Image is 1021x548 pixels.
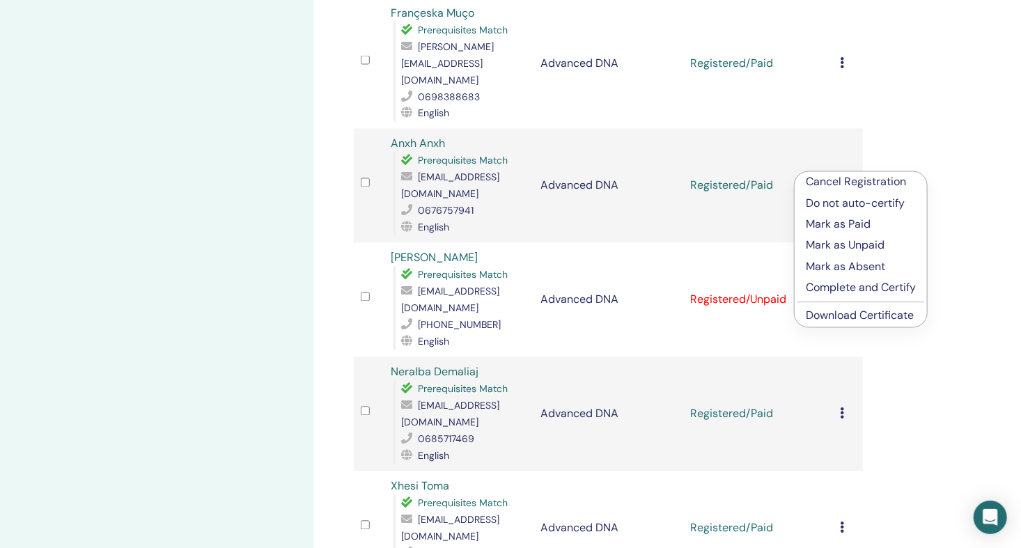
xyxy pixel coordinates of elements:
p: Complete and Certify [806,280,916,297]
p: Mark as Unpaid [806,237,916,254]
a: Neralba Demaliaj [391,365,478,379]
td: Advanced DNA [533,357,683,471]
a: Download Certificate [806,308,914,323]
span: Prerequisites Match [418,269,508,281]
span: Prerequisites Match [418,497,508,510]
span: [EMAIL_ADDRESS][DOMAIN_NAME] [401,400,499,429]
span: English [418,336,449,348]
span: 0685717469 [418,433,474,446]
span: Prerequisites Match [418,24,508,36]
td: Advanced DNA [533,129,683,243]
span: [PERSON_NAME][EMAIL_ADDRESS][DOMAIN_NAME] [401,40,494,86]
p: Cancel Registration [806,174,916,191]
p: Do not auto-certify [806,196,916,212]
p: Mark as Absent [806,259,916,276]
span: English [418,107,449,120]
span: 0676757941 [418,205,474,217]
a: Anxh Anxh [391,136,445,151]
span: Prerequisites Match [418,383,508,396]
a: Xhesi Toma [391,479,449,494]
span: English [418,450,449,462]
span: [PHONE_NUMBER] [418,319,501,331]
span: 0698388683 [418,91,480,103]
a: [PERSON_NAME] [391,251,478,265]
td: Advanced DNA [533,243,683,357]
p: Mark as Paid [806,217,916,233]
div: Open Intercom Messenger [974,501,1007,534]
span: [EMAIL_ADDRESS][DOMAIN_NAME] [401,514,499,543]
span: [EMAIL_ADDRESS][DOMAIN_NAME] [401,285,499,315]
span: Prerequisites Match [418,155,508,167]
span: [EMAIL_ADDRESS][DOMAIN_NAME] [401,171,499,201]
span: English [418,221,449,234]
a: Françeska Muço [391,6,474,20]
